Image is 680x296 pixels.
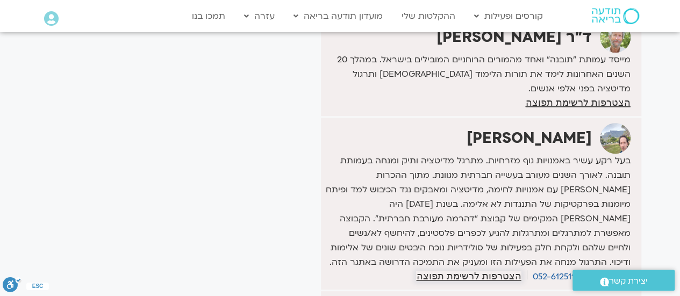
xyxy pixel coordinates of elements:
[187,6,231,26] a: תמכו בנו
[239,6,280,26] a: עזרה
[572,270,675,291] a: יצירת קשר
[600,123,631,154] img: אביב טטרסקי
[288,6,388,26] a: מועדון תודעה בריאה
[416,271,521,281] a: הצטרפות לרשימת תפוצה
[467,128,592,148] strong: [PERSON_NAME]
[396,6,461,26] a: ההקלטות שלי
[525,98,630,107] a: הצטרפות לרשימת תפוצה
[436,27,592,47] strong: ד"ר [PERSON_NAME]
[324,53,630,96] p: מייסד עמותת ”תובנה” ואחד מהמורים הרוחניים המובילים בישראל. במהלך 20 השנים האחרונות לימד את תורות ...
[600,22,631,53] img: ד"ר סטיבן פולדר
[469,6,548,26] a: קורסים ופעילות
[592,8,639,24] img: תודעה בריאה
[533,271,589,283] a: 052-6125119
[609,274,648,288] span: יצירת קשר
[324,154,630,270] p: בעל רקע עשיר באמנויות גוף מזרחיות. מתרגל מדיטציה ותיק ומנחה בעמותת תובנה. לאורך השנים מעורב בעשיי...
